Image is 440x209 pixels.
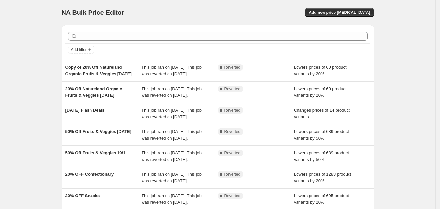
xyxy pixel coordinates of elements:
[294,150,349,162] span: Lowers prices of 689 product variants by 50%
[68,46,94,54] button: Add filter
[294,172,351,183] span: Lowers prices of 1283 product variants by 20%
[224,150,241,156] span: Reverted
[224,129,241,134] span: Reverted
[62,9,124,16] span: NA Bulk Price Editor
[224,193,241,198] span: Reverted
[142,86,202,98] span: This job ran on [DATE]. This job was reverted on [DATE].
[142,193,202,205] span: This job ran on [DATE]. This job was reverted on [DATE].
[294,108,350,119] span: Changes prices of 14 product variants
[305,8,374,17] button: Add new price [MEDICAL_DATA]
[65,193,100,198] span: 20% OFF Snacks
[294,86,347,98] span: Lowers prices of 60 product variants by 20%
[142,65,202,76] span: This job ran on [DATE]. This job was reverted on [DATE].
[294,193,349,205] span: Lowers prices of 695 product variants by 20%
[65,129,132,134] span: 50% Off Fruits & Veggies [DATE]
[71,47,87,52] span: Add filter
[294,65,347,76] span: Lowers prices of 60 product variants by 20%
[142,108,202,119] span: This job ran on [DATE]. This job was reverted on [DATE].
[142,129,202,141] span: This job ran on [DATE]. This job was reverted on [DATE].
[65,108,105,113] span: [DATE] Flash Deals
[224,108,241,113] span: Reverted
[224,65,241,70] span: Reverted
[142,172,202,183] span: This job ran on [DATE]. This job was reverted on [DATE].
[65,172,114,177] span: 20% OFF Confectionary
[65,150,126,155] span: 50% Off Fruits & Veggies 19/1
[65,65,132,76] span: Copy of 20% Off Natureland Organic Fruits & Veggies [DATE]
[142,150,202,162] span: This job ran on [DATE]. This job was reverted on [DATE].
[224,86,241,91] span: Reverted
[65,86,122,98] span: 20% Off Natureland Organic Fruits & Veggies [DATE]
[294,129,349,141] span: Lowers prices of 689 product variants by 50%
[224,172,241,177] span: Reverted
[309,10,370,15] span: Add new price [MEDICAL_DATA]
